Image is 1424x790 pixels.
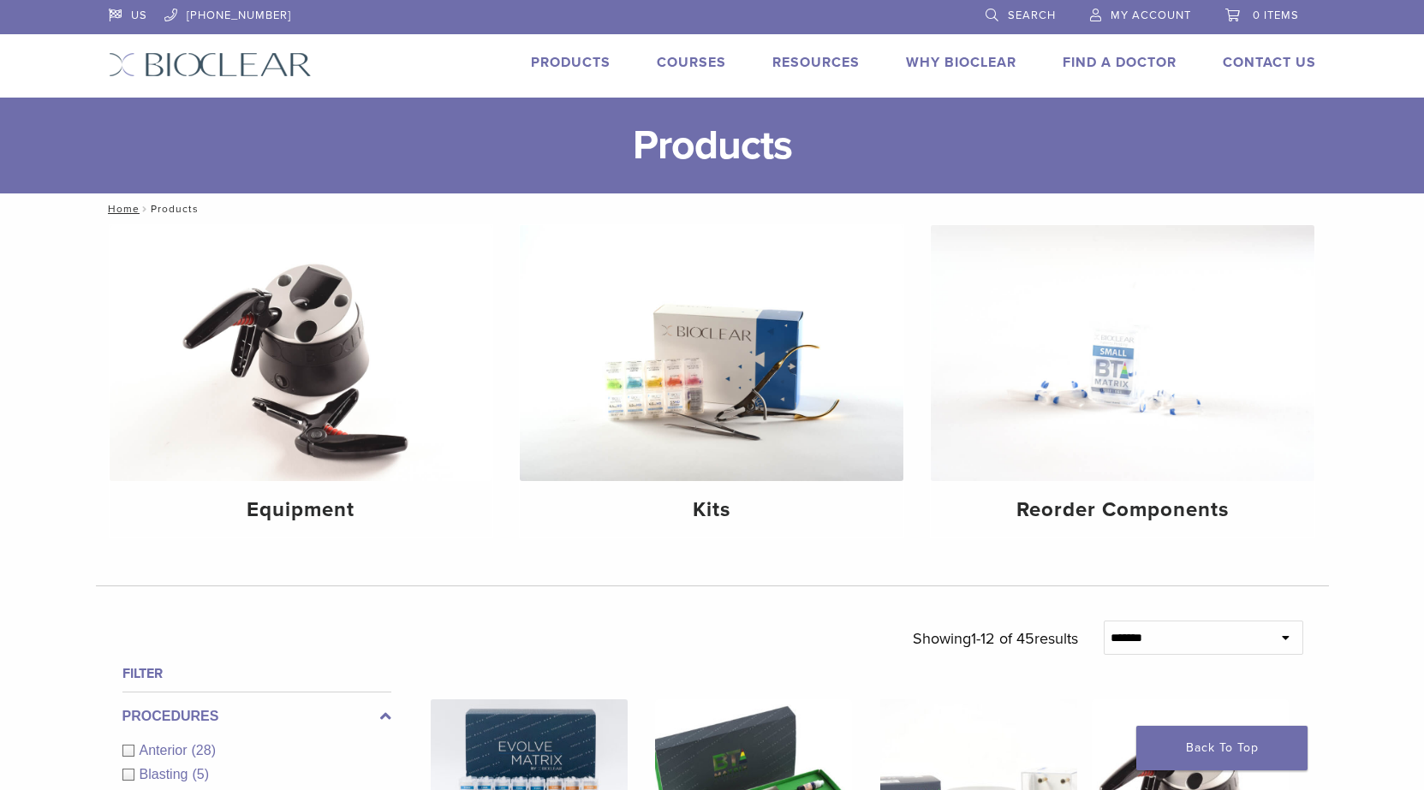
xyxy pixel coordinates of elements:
[520,225,903,481] img: Kits
[122,663,391,684] h4: Filter
[944,495,1301,526] h4: Reorder Components
[140,743,192,757] span: Anterior
[110,225,493,481] img: Equipment
[1136,726,1308,770] a: Back To Top
[1111,9,1191,22] span: My Account
[931,225,1314,481] img: Reorder Components
[931,225,1314,537] a: Reorder Components
[531,54,611,71] a: Products
[1063,54,1177,71] a: Find A Doctor
[1008,9,1056,22] span: Search
[123,495,480,526] h4: Equipment
[103,203,140,215] a: Home
[109,52,312,77] img: Bioclear
[1223,54,1316,71] a: Contact Us
[772,54,860,71] a: Resources
[971,629,1034,648] span: 1-12 of 45
[122,706,391,727] label: Procedures
[520,225,903,537] a: Kits
[657,54,726,71] a: Courses
[110,225,493,537] a: Equipment
[1253,9,1299,22] span: 0 items
[913,621,1078,656] p: Showing results
[192,743,216,757] span: (28)
[96,193,1329,224] nav: Products
[140,767,193,781] span: Blasting
[192,767,209,781] span: (5)
[906,54,1016,71] a: Why Bioclear
[140,205,151,213] span: /
[533,495,890,526] h4: Kits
